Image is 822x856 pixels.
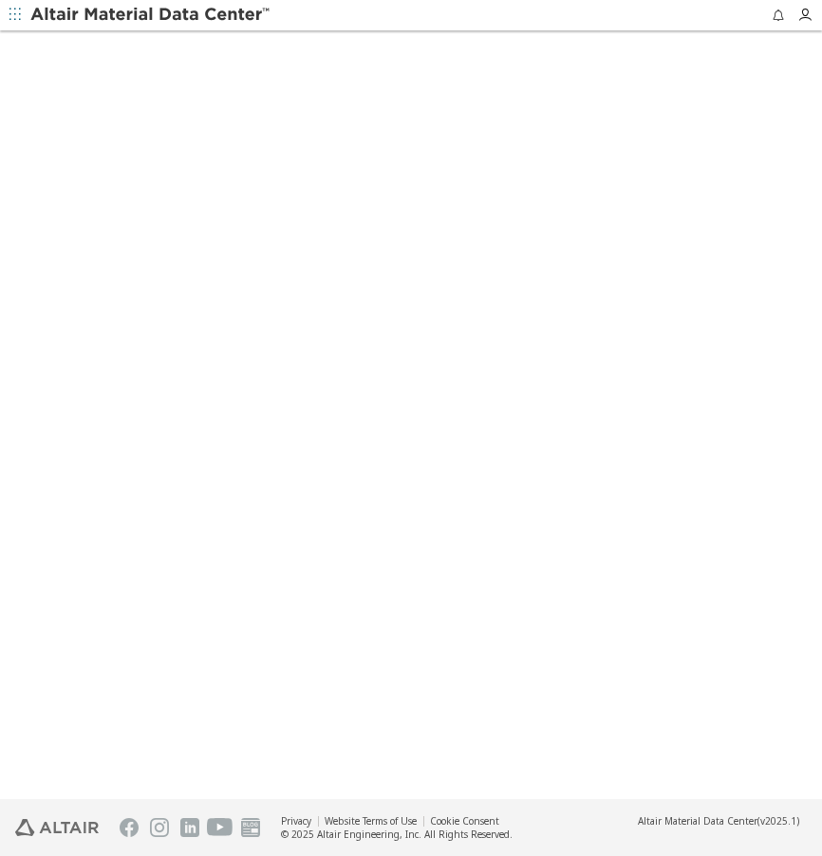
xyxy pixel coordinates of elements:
[281,814,311,828] a: Privacy
[15,819,99,836] img: Altair Engineering
[638,814,799,828] div: (v2025.1)
[638,814,757,828] span: Altair Material Data Center
[281,828,513,841] div: © 2025 Altair Engineering, Inc. All Rights Reserved.
[30,6,272,25] img: Altair Material Data Center
[430,814,499,828] a: Cookie Consent
[325,814,417,828] a: Website Terms of Use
